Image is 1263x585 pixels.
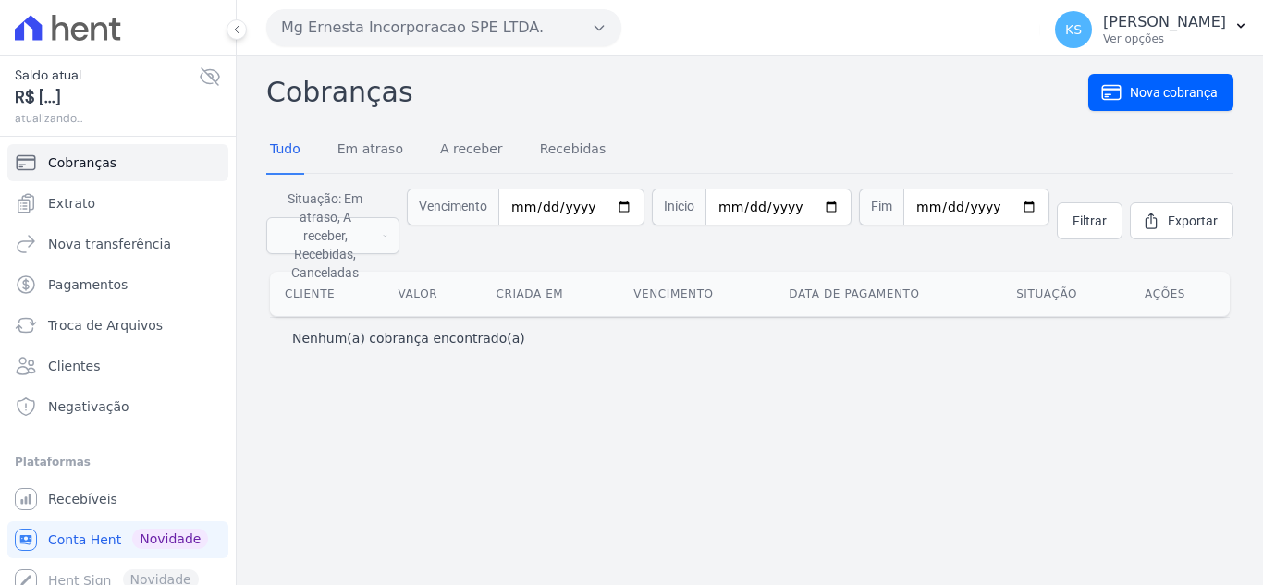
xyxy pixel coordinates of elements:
th: Cliente [270,272,383,316]
a: Filtrar [1057,202,1122,239]
span: Filtrar [1073,212,1107,230]
a: Exportar [1130,202,1233,239]
span: Situação: Em atraso, A receber, Recebidas, Canceladas [278,189,372,282]
a: Troca de Arquivos [7,307,228,344]
a: Pagamentos [7,266,228,303]
p: [PERSON_NAME] [1103,13,1226,31]
span: Saldo atual [15,66,199,85]
th: Situação [1001,272,1130,316]
a: Tudo [266,127,304,175]
a: Clientes [7,347,228,384]
span: Vencimento [407,189,498,225]
span: Negativação [48,397,129,416]
span: Nova transferência [48,235,171,253]
span: Troca de Arquivos [48,316,163,335]
h2: Cobranças [266,71,1088,113]
span: Pagamentos [48,275,128,294]
a: Extrato [7,185,228,222]
a: Conta Hent Novidade [7,521,228,558]
p: Nenhum(a) cobrança encontrado(a) [292,329,525,347]
p: Ver opções [1103,31,1226,46]
th: Ações [1130,272,1230,316]
th: Vencimento [619,272,774,316]
span: R$ [...] [15,85,199,110]
a: Negativação [7,388,228,425]
a: Nova cobrança [1088,74,1233,111]
th: Criada em [481,272,619,316]
span: Recebíveis [48,490,117,508]
span: Fim [859,189,903,225]
span: Exportar [1168,212,1218,230]
span: Conta Hent [48,530,121,549]
a: A receber [436,127,507,175]
th: Valor [383,272,481,316]
a: Cobranças [7,144,228,181]
a: Recebidas [536,127,610,175]
th: Data de pagamento [774,272,1001,316]
a: Nova transferência [7,225,228,262]
span: Novidade [132,529,208,549]
span: Nova cobrança [1130,83,1218,102]
span: atualizando... [15,110,199,127]
span: KS [1065,23,1082,36]
span: Cobranças [48,153,116,172]
button: KS [PERSON_NAME] Ver opções [1040,4,1263,55]
div: Plataformas [15,451,221,473]
span: Início [652,189,705,225]
span: Clientes [48,357,100,375]
a: Recebíveis [7,481,228,518]
span: Extrato [48,194,95,213]
button: Mg Ernesta Incorporacao SPE LTDA. [266,9,621,46]
a: Em atraso [334,127,407,175]
button: Situação: Em atraso, A receber, Recebidas, Canceladas [266,217,399,254]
